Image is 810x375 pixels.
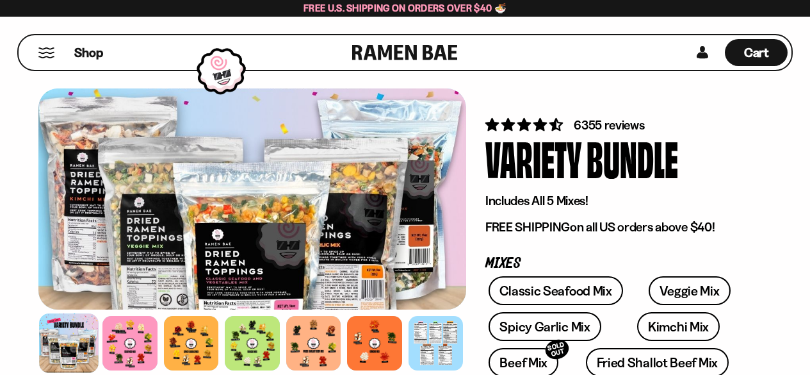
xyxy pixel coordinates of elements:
[725,35,788,70] a: Cart
[485,258,752,270] p: Mixes
[574,117,645,133] span: 6355 reviews
[485,219,752,235] p: on all US orders above $40!
[74,39,103,66] a: Shop
[38,47,55,58] button: Mobile Menu Trigger
[304,2,506,14] span: Free U.S. Shipping on Orders over $40 🍜
[587,134,678,182] div: Bundle
[489,276,622,305] a: Classic Seafood Mix
[649,276,731,305] a: Veggie Mix
[485,117,565,133] span: 4.63 stars
[489,312,601,341] a: Spicy Garlic Mix
[485,193,752,209] p: Includes All 5 Mixes!
[485,134,581,182] div: Variety
[744,45,769,60] span: Cart
[543,337,571,362] div: SOLD OUT
[637,312,720,341] a: Kimchi Mix
[485,219,570,235] strong: FREE SHIPPING
[74,44,103,62] span: Shop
